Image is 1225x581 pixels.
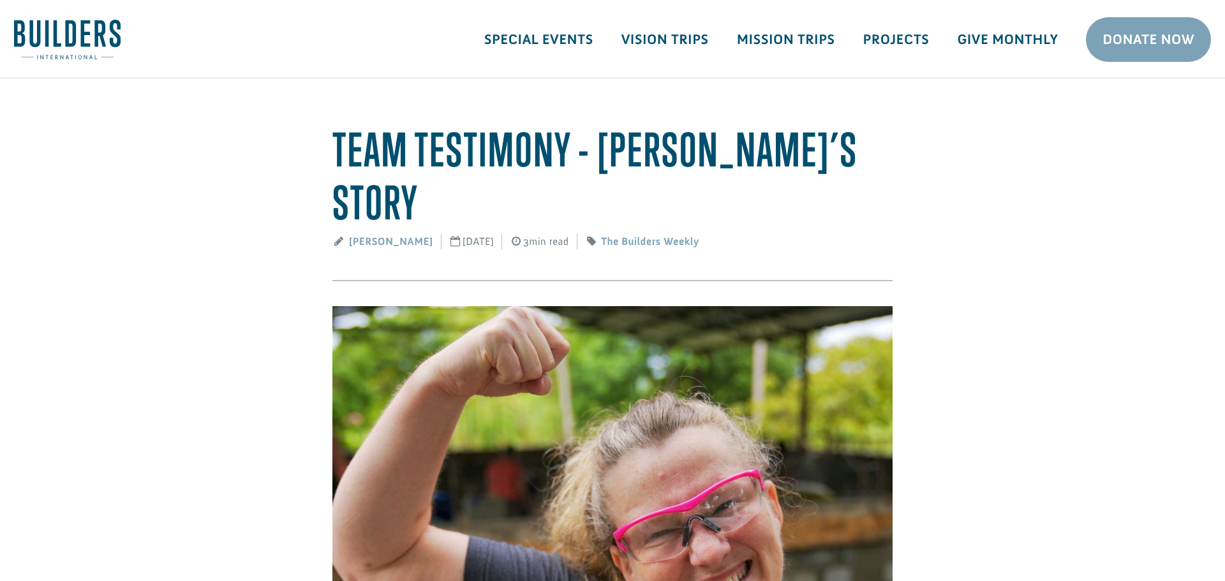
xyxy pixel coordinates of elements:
a: [PERSON_NAME] [349,235,433,248]
img: Builders International [14,20,121,59]
a: Mission Trips [723,21,849,58]
span: [DATE] [441,226,502,258]
a: Give Monthly [943,21,1072,58]
a: Special Events [470,21,607,58]
a: Vision Trips [607,21,723,58]
span: 3min read [502,226,577,258]
h1: Team Testimony - [PERSON_NAME]’s Story [332,123,893,230]
a: Projects [849,21,944,58]
a: The Builders Weekly [601,235,699,248]
a: Donate Now [1086,17,1211,62]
